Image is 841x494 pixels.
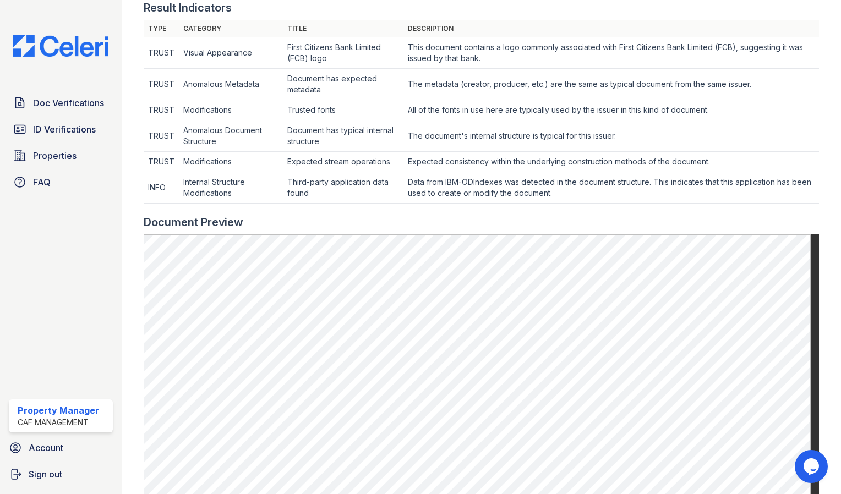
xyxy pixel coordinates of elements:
[283,69,403,100] td: Document has expected metadata
[33,96,104,109] span: Doc Verifications
[795,450,830,483] iframe: chat widget
[144,172,179,204] td: INFO
[33,123,96,136] span: ID Verifications
[179,37,283,69] td: Visual Appearance
[283,20,403,37] th: Title
[4,35,117,57] img: CE_Logo_Blue-a8612792a0a2168367f1c8372b55b34899dd931a85d93a1a3d3e32e68fde9ad4.png
[179,100,283,120] td: Modifications
[9,118,113,140] a: ID Verifications
[18,404,99,417] div: Property Manager
[403,152,819,172] td: Expected consistency within the underlying construction methods of the document.
[283,37,403,69] td: First Citizens Bank Limited (FCB) logo
[403,120,819,152] td: The document's internal structure is typical for this issuer.
[33,149,77,162] span: Properties
[144,100,179,120] td: TRUST
[283,120,403,152] td: Document has typical internal structure
[179,69,283,100] td: Anomalous Metadata
[4,437,117,459] a: Account
[33,175,51,189] span: FAQ
[403,172,819,204] td: Data from IBM-ODIndexes was detected in the document structure. This indicates that this applicat...
[179,172,283,204] td: Internal Structure Modifications
[403,69,819,100] td: The metadata (creator, producer, etc.) are the same as typical document from the same issuer.
[18,417,99,428] div: CAF Management
[283,100,403,120] td: Trusted fonts
[144,37,179,69] td: TRUST
[144,152,179,172] td: TRUST
[403,20,819,37] th: Description
[283,172,403,204] td: Third-party application data found
[29,441,63,454] span: Account
[144,215,243,230] div: Document Preview
[144,20,179,37] th: Type
[9,92,113,114] a: Doc Verifications
[179,120,283,152] td: Anomalous Document Structure
[9,145,113,167] a: Properties
[403,100,819,120] td: All of the fonts in use here are typically used by the issuer in this kind of document.
[144,120,179,152] td: TRUST
[283,152,403,172] td: Expected stream operations
[403,37,819,69] td: This document contains a logo commonly associated with First Citizens Bank Limited (FCB), suggest...
[9,171,113,193] a: FAQ
[179,152,283,172] td: Modifications
[4,463,117,485] a: Sign out
[29,468,62,481] span: Sign out
[144,69,179,100] td: TRUST
[179,20,283,37] th: Category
